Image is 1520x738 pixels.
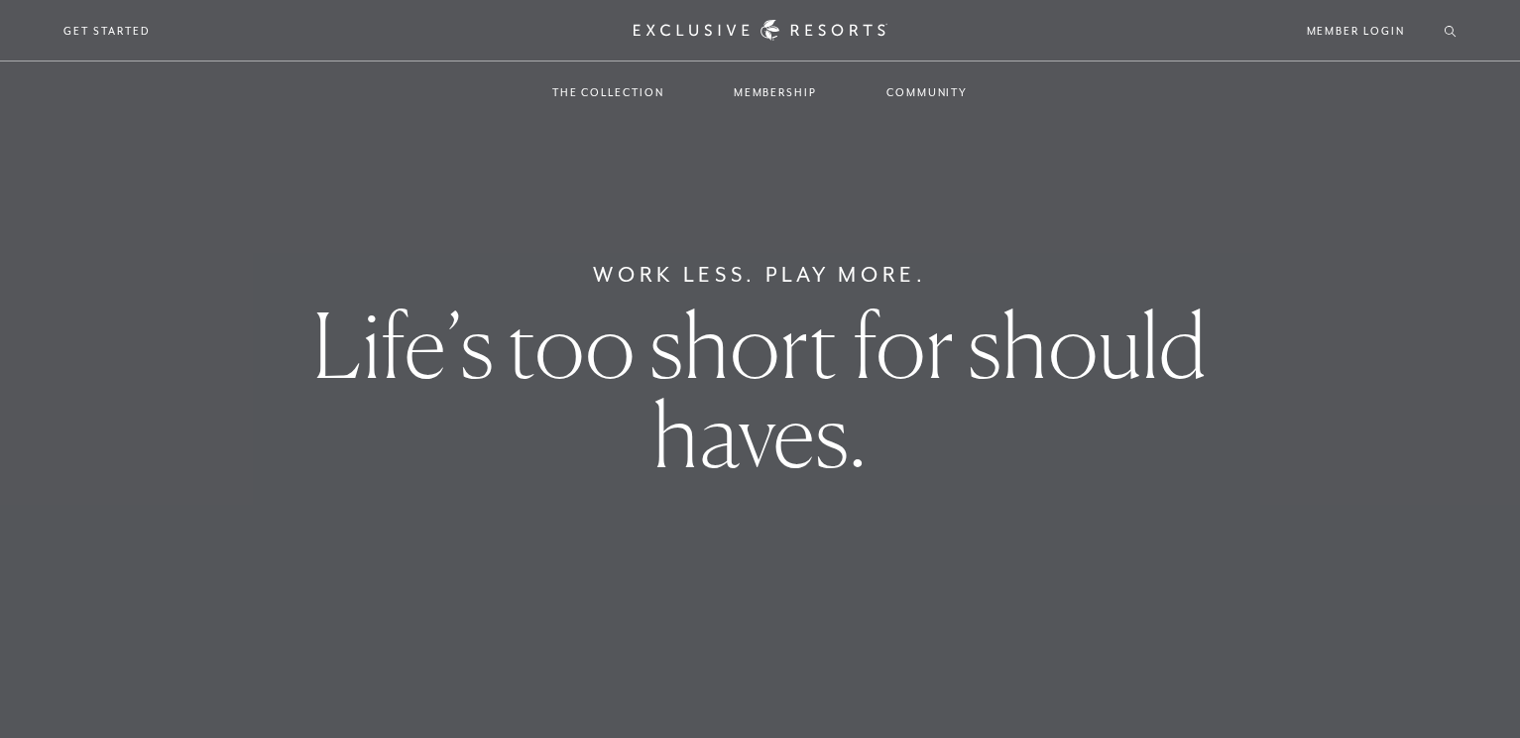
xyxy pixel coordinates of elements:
[266,301,1254,479] h1: Life’s too short for should haves.
[1307,22,1405,40] a: Member Login
[867,63,988,121] a: Community
[532,63,684,121] a: The Collection
[63,22,150,40] a: Get Started
[714,63,837,121] a: Membership
[593,259,927,291] h6: Work Less. Play More.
